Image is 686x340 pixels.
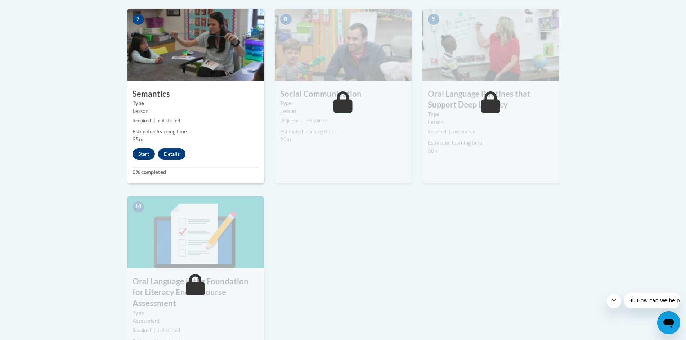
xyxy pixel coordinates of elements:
[280,128,406,136] div: Estimated learning time:
[127,276,264,309] h3: Oral Language is the Foundation for Literacy End of Course Assessment
[133,328,151,333] span: Required
[127,9,264,81] img: Course Image
[154,118,155,123] span: |
[133,168,259,176] label: 0% completed
[133,136,143,142] span: 35m
[133,99,259,107] label: Type
[158,328,180,333] span: not started
[607,294,621,308] iframe: Close message
[306,118,328,123] span: not started
[280,99,406,107] label: Type
[428,139,554,147] div: Estimated learning time:
[422,89,559,111] h3: Oral Language Routines that Support Deep Literacy
[127,196,264,268] img: Course Image
[127,89,264,100] h3: Semantics
[280,118,299,123] span: Required
[133,118,151,123] span: Required
[275,9,412,81] img: Course Image
[280,136,291,142] span: 20m
[154,328,155,333] span: |
[301,118,303,123] span: |
[422,9,559,81] img: Course Image
[133,309,259,317] label: Type
[158,118,180,123] span: not started
[133,317,259,325] div: Assessment
[657,311,680,334] iframe: Button to launch messaging window
[158,148,185,160] button: Details
[133,14,144,25] span: 7
[133,148,155,160] button: Start
[428,14,439,25] span: 9
[4,5,58,11] span: Hi. How can we help?
[133,201,144,212] span: 10
[275,89,412,100] h3: Social Communication
[428,129,446,135] span: Required
[428,110,554,118] label: Type
[449,129,450,135] span: |
[280,107,406,115] div: Lesson
[453,129,475,135] span: not started
[428,148,439,154] span: 30m
[428,118,554,126] div: Lesson
[280,14,292,25] span: 8
[624,293,680,308] iframe: Message from company
[133,128,259,136] div: Estimated learning time:
[133,107,259,115] div: Lesson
